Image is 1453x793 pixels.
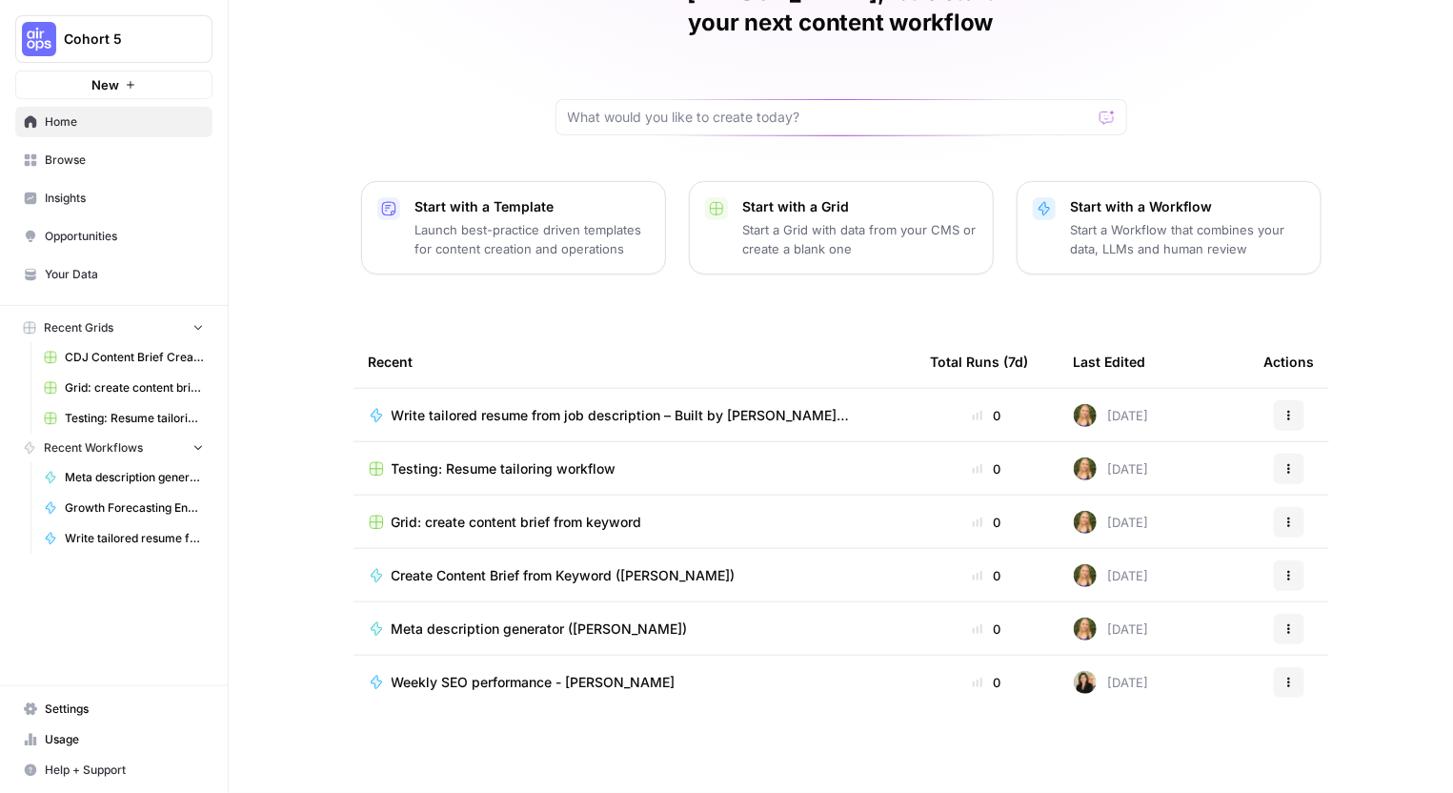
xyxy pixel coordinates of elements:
div: [DATE] [1074,511,1149,534]
span: Weekly SEO performance - [PERSON_NAME] [392,673,676,692]
span: CDJ Content Brief Creation Grid [65,349,204,366]
span: Write tailored resume from job description – Built by [PERSON_NAME] ([PERSON_NAME]) [PERSON_NAME] [65,530,204,547]
p: Start with a Workflow [1071,197,1305,216]
div: [DATE] [1074,404,1149,427]
div: Total Runs (7d) [931,335,1029,388]
a: Usage [15,724,212,755]
img: 9adtco2634y8we5lvor7ugv46f1l [1074,671,1097,694]
a: Weekly SEO performance - [PERSON_NAME] [369,673,900,692]
span: Testing: Resume tailoring workflow [65,410,204,427]
div: 0 [931,673,1043,692]
div: [DATE] [1074,671,1149,694]
span: Recent Grids [44,319,113,336]
p: Launch best-practice driven templates for content creation and operations [415,220,650,258]
a: Meta description generator ([PERSON_NAME]) [35,462,212,493]
a: Opportunities [15,221,212,252]
p: Start a Grid with data from your CMS or create a blank one [743,220,978,258]
span: Create Content Brief from Keyword ([PERSON_NAME]) [392,566,736,585]
img: r24b6keouon8mlof60ptx1lwn1nq [1074,511,1097,534]
a: Insights [15,183,212,213]
a: Browse [15,145,212,175]
a: Grid: create content brief from keyword [369,513,900,532]
a: Write tailored resume from job description – Built by [PERSON_NAME] ([PERSON_NAME]) [PERSON_NAME] [35,523,212,554]
div: 0 [931,406,1043,425]
div: [DATE] [1074,618,1149,640]
span: New [91,75,119,94]
button: Start with a TemplateLaunch best-practice driven templates for content creation and operations [361,181,666,274]
button: Workspace: Cohort 5 [15,15,212,63]
img: r24b6keouon8mlof60ptx1lwn1nq [1074,404,1097,427]
span: Usage [45,731,204,748]
p: Start with a Template [415,197,650,216]
span: Opportunities [45,228,204,245]
a: Settings [15,694,212,724]
div: 0 [931,620,1043,639]
div: Recent [369,335,900,388]
a: Grid: create content brief from keyword [35,373,212,403]
div: Actions [1264,335,1315,388]
a: Meta description generator ([PERSON_NAME]) [369,620,900,639]
img: r24b6keouon8mlof60ptx1lwn1nq [1074,564,1097,587]
button: Start with a WorkflowStart a Workflow that combines your data, LLMs and human review [1017,181,1322,274]
img: Cohort 5 Logo [22,22,56,56]
span: Recent Workflows [44,439,143,457]
input: What would you like to create today? [568,108,1092,127]
span: Testing: Resume tailoring workflow [392,459,616,478]
span: Home [45,113,204,131]
a: Your Data [15,259,212,290]
button: New [15,71,212,99]
div: 0 [931,513,1043,532]
span: Write tailored resume from job description – Built by [PERSON_NAME] ([PERSON_NAME]) [PERSON_NAME] [392,406,885,425]
span: Help + Support [45,762,204,779]
button: Help + Support [15,755,212,785]
div: 0 [931,459,1043,478]
div: [DATE] [1074,564,1149,587]
a: Testing: Resume tailoring workflow [369,459,900,478]
p: Start a Workflow that combines your data, LLMs and human review [1071,220,1305,258]
img: r24b6keouon8mlof60ptx1lwn1nq [1074,457,1097,480]
a: CDJ Content Brief Creation Grid [35,342,212,373]
a: Home [15,107,212,137]
span: Cohort 5 [64,30,179,49]
div: Last Edited [1074,335,1146,388]
span: Settings [45,701,204,718]
a: Write tailored resume from job description – Built by [PERSON_NAME] ([PERSON_NAME]) [PERSON_NAME] [369,406,900,425]
button: Recent Workflows [15,434,212,462]
button: Start with a GridStart a Grid with data from your CMS or create a blank one [689,181,994,274]
a: Testing: Resume tailoring workflow [35,403,212,434]
span: Grid: create content brief from keyword [65,379,204,396]
div: 0 [931,566,1043,585]
span: Grid: create content brief from keyword [392,513,642,532]
span: Insights [45,190,204,207]
span: Your Data [45,266,204,283]
div: [DATE] [1074,457,1149,480]
span: Growth Forecasting Engine [65,499,204,517]
a: Create Content Brief from Keyword ([PERSON_NAME]) [369,566,900,585]
a: Growth Forecasting Engine [35,493,212,523]
img: r24b6keouon8mlof60ptx1lwn1nq [1074,618,1097,640]
span: Meta description generator ([PERSON_NAME]) [392,620,688,639]
span: Browse [45,152,204,169]
span: Meta description generator ([PERSON_NAME]) [65,469,204,486]
button: Recent Grids [15,314,212,342]
p: Start with a Grid [743,197,978,216]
